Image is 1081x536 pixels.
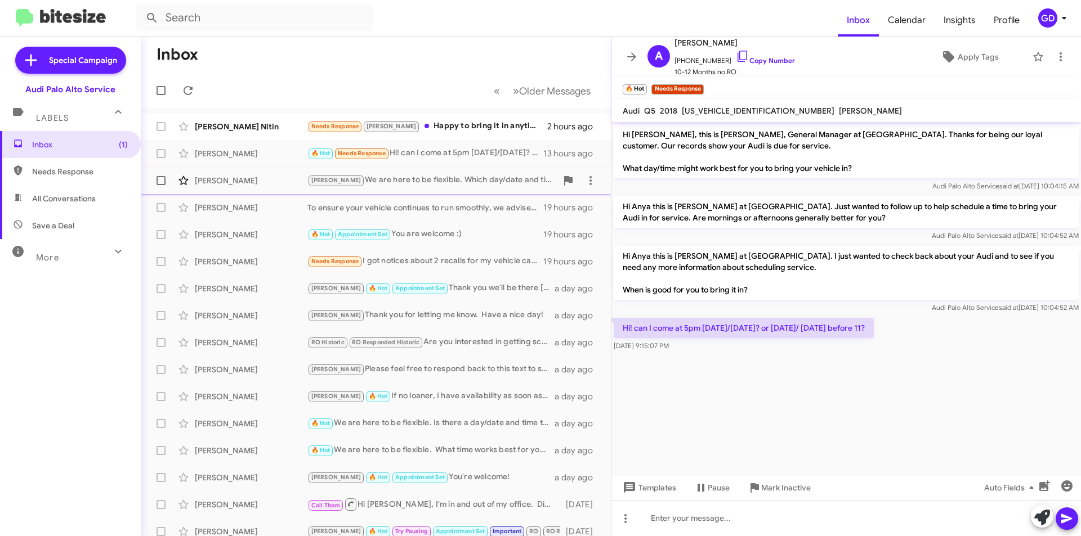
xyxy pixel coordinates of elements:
[311,528,361,535] span: [PERSON_NAME]
[195,310,307,321] div: [PERSON_NAME]
[529,528,538,535] span: RO
[611,478,685,498] button: Templates
[195,445,307,456] div: [PERSON_NAME]
[15,47,126,74] a: Special Campaign
[195,121,307,132] div: [PERSON_NAME] Nitin
[311,312,361,319] span: [PERSON_NAME]
[395,528,428,535] span: Try Pausing
[311,339,345,346] span: RO Historic
[555,310,602,321] div: a day ago
[352,339,419,346] span: RO Responded Historic
[311,150,330,157] span: 🔥 Hot
[487,79,507,102] button: Previous
[338,231,387,238] span: Appointment Set
[25,84,115,95] div: Audi Palo Alto Service
[195,148,307,159] div: [PERSON_NAME]
[311,177,361,184] span: [PERSON_NAME]
[543,202,602,213] div: 19 hours ago
[838,4,879,37] a: Inbox
[136,4,373,31] input: Search
[614,196,1079,228] p: Hi Anya this is [PERSON_NAME] at [GEOGRAPHIC_DATA]. Just wanted to follow up to help schedule a t...
[543,148,602,159] div: 13 hours ago
[307,174,557,187] div: We are here to be flexible. Which day/date and time works best for you?
[1029,8,1069,28] button: GD
[307,471,555,484] div: You're welcome!
[49,55,117,66] span: Special Campaign
[307,336,555,349] div: Are you interested in getting scheduled for a service?
[32,220,74,231] span: Save a Deal
[651,84,703,94] small: Needs Response
[307,363,555,376] div: Please feel free to respond back to this text to schedule or call us at [PHONE_NUMBER] when you a...
[311,366,361,373] span: [PERSON_NAME]
[623,106,640,116] span: Audi
[546,528,589,535] span: RO Responded
[555,283,602,294] div: a day ago
[708,478,730,498] span: Pause
[195,283,307,294] div: [PERSON_NAME]
[932,231,1079,240] span: Audi Palo Alto Service [DATE] 10:04:52 AM
[623,84,647,94] small: 🔥 Hot
[157,46,198,64] h1: Inbox
[195,499,307,510] div: [PERSON_NAME]
[660,106,677,116] span: 2018
[32,193,96,204] span: All Conversations
[513,84,519,98] span: »
[999,182,1019,190] span: said at
[958,47,999,67] span: Apply Tags
[307,282,555,295] div: Thank you we'll be there [DATE]
[674,36,795,49] span: [PERSON_NAME]
[543,256,602,267] div: 19 hours ago
[311,393,361,400] span: [PERSON_NAME]
[338,150,386,157] span: Needs Response
[655,47,663,65] span: A
[195,364,307,375] div: [PERSON_NAME]
[195,202,307,213] div: [PERSON_NAME]
[555,445,602,456] div: a day ago
[307,390,555,403] div: If no loaner, I have availability as soon as this afternoon.
[685,478,739,498] button: Pause
[493,528,522,535] span: Important
[195,256,307,267] div: [PERSON_NAME]
[614,124,1079,178] p: Hi [PERSON_NAME], this is [PERSON_NAME], General Manager at [GEOGRAPHIC_DATA]. Thanks for being o...
[311,231,330,238] span: 🔥 Hot
[555,472,602,483] div: a day ago
[985,4,1029,37] span: Profile
[369,393,388,400] span: 🔥 Hot
[761,478,811,498] span: Mark Inactive
[395,285,445,292] span: Appointment Set
[311,123,359,130] span: Needs Response
[614,246,1079,300] p: Hi Anya this is [PERSON_NAME] at [GEOGRAPHIC_DATA]. I just wanted to check back about your Audi a...
[32,139,128,150] span: Inbox
[307,497,560,511] div: Hi [PERSON_NAME], I'm in and out of my office. Did you want to schedule an appt?
[547,121,602,132] div: 2 hours ago
[36,113,69,123] span: Labels
[1038,8,1057,28] div: GD
[307,417,555,430] div: We are here to be flexible. Is there a day/date and time that will work best for you?
[311,447,330,454] span: 🔥 Hot
[543,229,602,240] div: 19 hours ago
[879,4,935,37] a: Calendar
[555,364,602,375] div: a day ago
[644,106,655,116] span: Q5
[506,79,597,102] button: Next
[975,478,1047,498] button: Auto Fields
[307,255,543,268] div: I got notices about 2 recalls for my vehicle can you schedule those repairs? Do you have that inf...
[560,499,602,510] div: [DATE]
[119,139,128,150] span: (1)
[935,4,985,37] a: Insights
[195,337,307,348] div: [PERSON_NAME]
[736,56,795,65] a: Copy Number
[311,258,359,265] span: Needs Response
[519,85,591,97] span: Older Messages
[999,231,1019,240] span: said at
[307,444,555,457] div: We are here to be flexible. What time works best for you on which day?
[311,502,341,509] span: Call Them
[488,79,597,102] nav: Page navigation example
[494,84,500,98] span: «
[311,474,361,481] span: [PERSON_NAME]
[932,182,1079,190] span: Audi Palo Alto Service [DATE] 10:04:15 AM
[311,285,361,292] span: [PERSON_NAME]
[932,303,1079,312] span: Audi Palo Alto Service [DATE] 10:04:52 AM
